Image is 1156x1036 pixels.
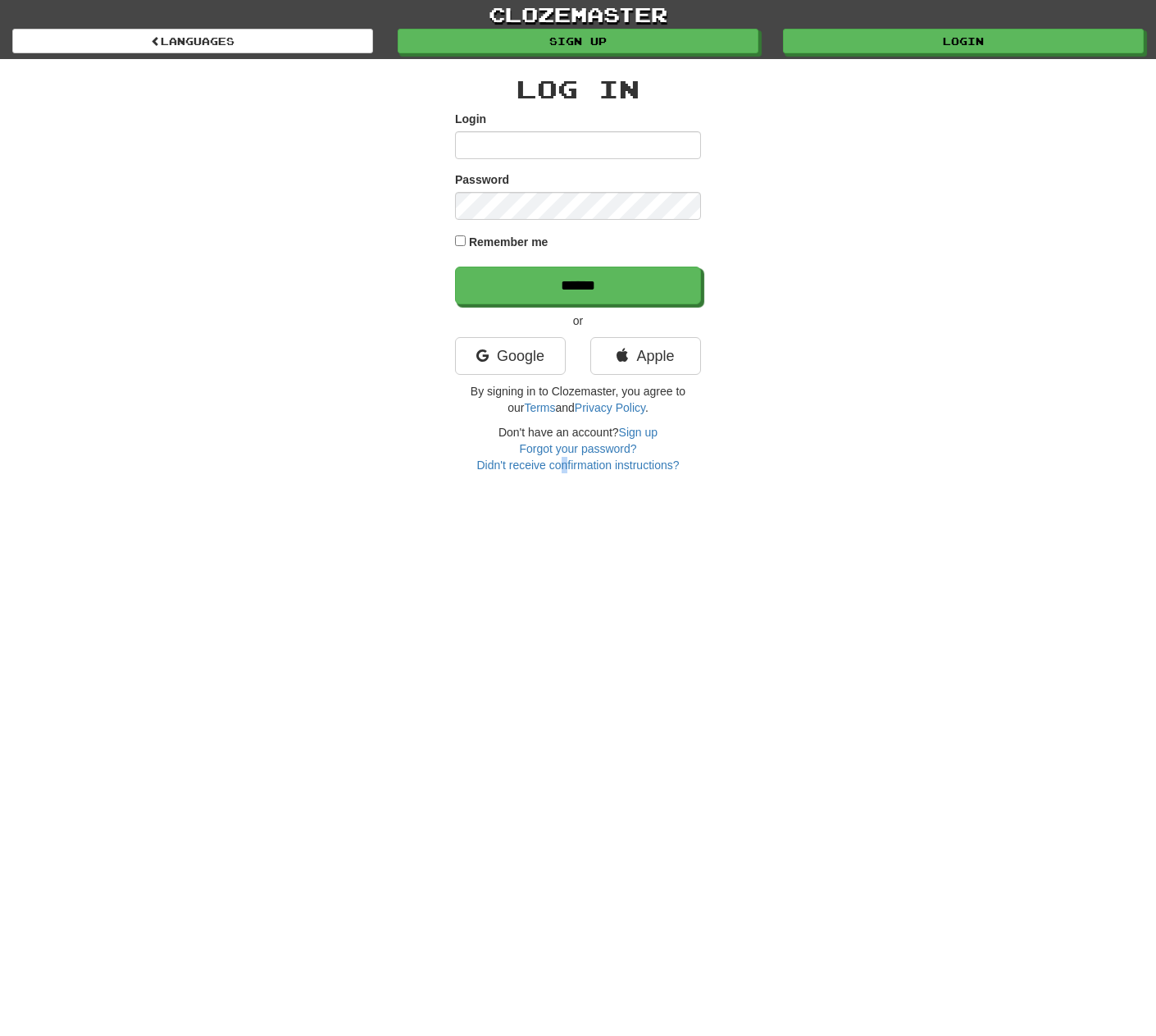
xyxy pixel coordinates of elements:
a: Languages [12,29,373,53]
div: Don't have an account? [455,424,701,473]
a: Forgot your password? [519,442,636,455]
a: Didn't receive confirmation instructions? [476,459,679,472]
a: Privacy Policy [575,401,645,414]
a: Login [783,29,1144,53]
a: Sign up [619,426,658,439]
label: Login [455,111,486,127]
a: Google [455,337,566,375]
a: Sign up [398,29,758,53]
a: Apple [590,337,701,375]
label: Password [455,171,509,188]
p: or [455,313,701,329]
label: Remember me [469,234,548,250]
p: By signing in to Clozemaster, you agree to our and . [455,383,701,416]
h2: Log In [455,75,701,103]
a: Terms [524,401,555,414]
